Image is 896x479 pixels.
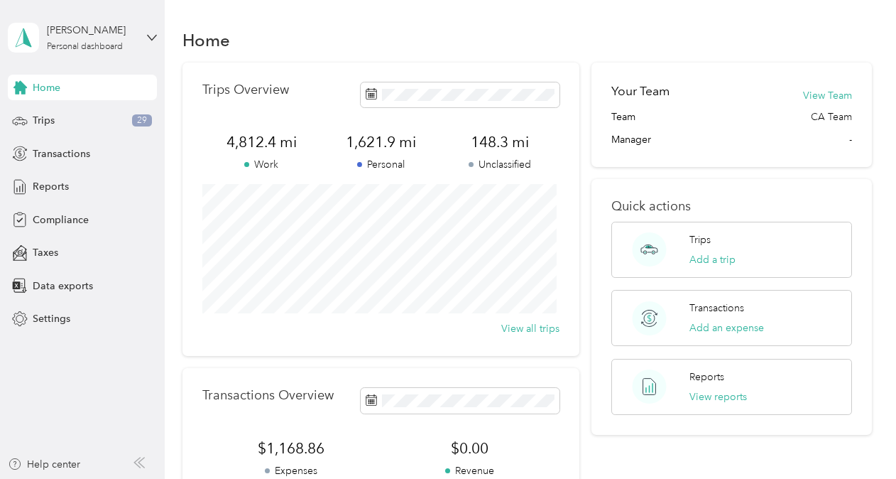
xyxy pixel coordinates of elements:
p: Trips [689,232,711,247]
span: Team [611,109,635,124]
span: Manager [611,132,651,147]
iframe: Everlance-gr Chat Button Frame [816,399,896,479]
p: Transactions Overview [202,388,334,403]
p: Quick actions [611,199,851,214]
span: - [849,132,852,147]
span: Compliance [33,212,89,227]
span: 4,812.4 mi [202,132,322,152]
button: View Team [803,88,852,103]
button: Help center [8,457,80,472]
span: Home [33,80,60,95]
p: Expenses [202,463,381,478]
div: Personal dashboard [47,43,123,51]
span: Settings [33,311,70,326]
span: 29 [132,114,152,127]
span: Data exports [33,279,93,294]
span: CA Team [811,109,852,124]
span: 148.3 mi [440,132,559,152]
p: Personal [321,157,440,172]
span: Trips [33,113,55,128]
p: Revenue [381,463,559,478]
span: Transactions [33,146,90,161]
span: $1,168.86 [202,438,381,458]
span: Taxes [33,245,58,260]
span: Reports [33,179,69,194]
div: [PERSON_NAME] [47,23,136,38]
h2: Your Team [611,82,670,100]
p: Transactions [689,301,744,316]
span: 1,621.9 mi [321,132,440,152]
span: $0.00 [381,438,559,458]
p: Reports [689,370,724,384]
button: View all trips [501,321,559,336]
h1: Home [182,33,230,48]
button: Add a trip [689,252,736,267]
button: View reports [689,389,747,404]
p: Work [202,157,322,172]
p: Unclassified [440,157,559,172]
p: Trips Overview [202,82,289,97]
button: Add an expense [689,321,764,335]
